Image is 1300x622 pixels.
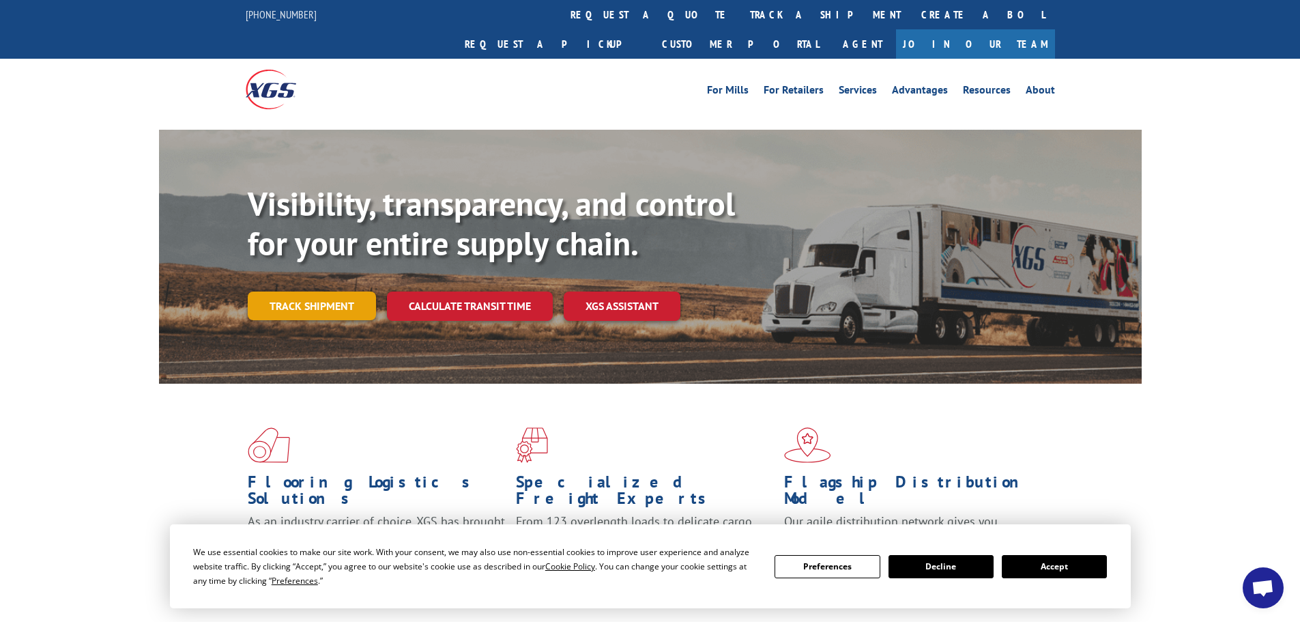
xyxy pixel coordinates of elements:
a: Join Our Team [896,29,1055,59]
span: Cookie Policy [545,561,595,572]
a: Services [839,85,877,100]
a: Track shipment [248,292,376,320]
img: xgs-icon-flagship-distribution-model-red [784,427,831,463]
button: Preferences [775,555,880,578]
div: Cookie Consent Prompt [170,524,1131,608]
a: Advantages [892,85,948,100]
span: As an industry carrier of choice, XGS has brought innovation and dedication to flooring logistics... [248,513,505,562]
a: For Retailers [764,85,824,100]
div: We use essential cookies to make our site work. With your consent, we may also use non-essential ... [193,545,758,588]
b: Visibility, transparency, and control for your entire supply chain. [248,182,735,264]
p: From 123 overlength loads to delicate cargo, our experienced staff knows the best way to move you... [516,513,774,574]
a: [PHONE_NUMBER] [246,8,317,21]
a: About [1026,85,1055,100]
button: Decline [889,555,994,578]
a: For Mills [707,85,749,100]
a: Customer Portal [652,29,829,59]
img: xgs-icon-total-supply-chain-intelligence-red [248,427,290,463]
button: Accept [1002,555,1107,578]
a: Open chat [1243,567,1284,608]
span: Our agile distribution network gives you nationwide inventory management on demand. [784,513,1035,546]
h1: Specialized Freight Experts [516,474,774,513]
a: Calculate transit time [387,292,553,321]
h1: Flooring Logistics Solutions [248,474,506,513]
span: Preferences [272,575,318,586]
a: Agent [829,29,896,59]
h1: Flagship Distribution Model [784,474,1042,513]
a: Request a pickup [454,29,652,59]
img: xgs-icon-focused-on-flooring-red [516,427,548,463]
a: XGS ASSISTANT [564,292,680,321]
a: Resources [963,85,1011,100]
